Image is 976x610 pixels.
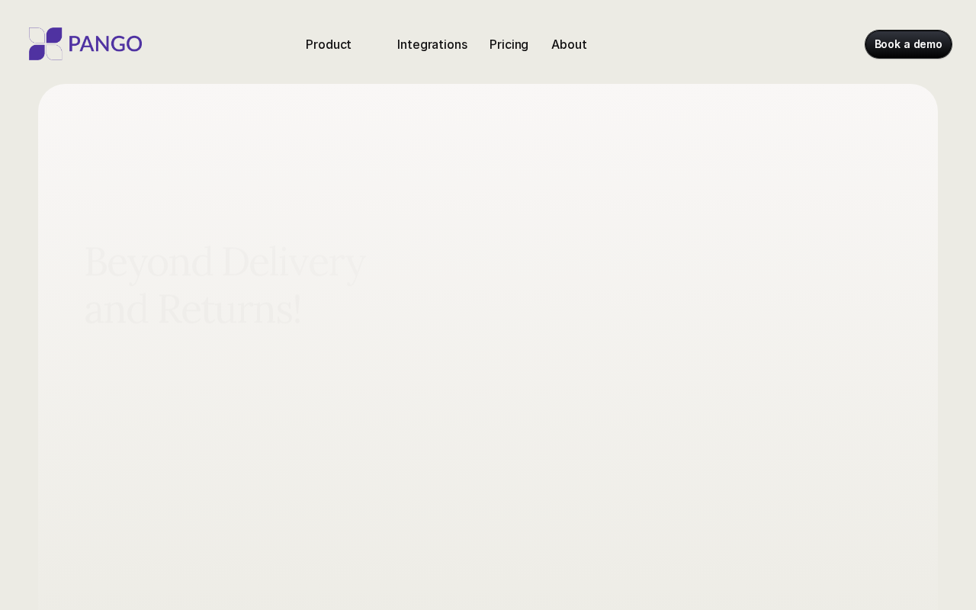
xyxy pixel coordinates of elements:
[854,347,877,370] img: Next Arrow
[875,37,942,52] p: Book a demo
[397,35,467,53] p: Integrations
[558,347,581,370] button: Previous
[391,32,473,56] a: Integrations
[306,35,352,53] p: Product
[483,32,535,56] a: Pricing
[545,32,592,56] a: About
[558,347,581,370] img: Back Arrow
[84,237,483,332] span: Beyond Delivery and Returns!
[551,35,586,53] p: About
[865,30,952,58] a: Book a demo
[854,347,877,370] button: Next
[490,35,528,53] p: Pricing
